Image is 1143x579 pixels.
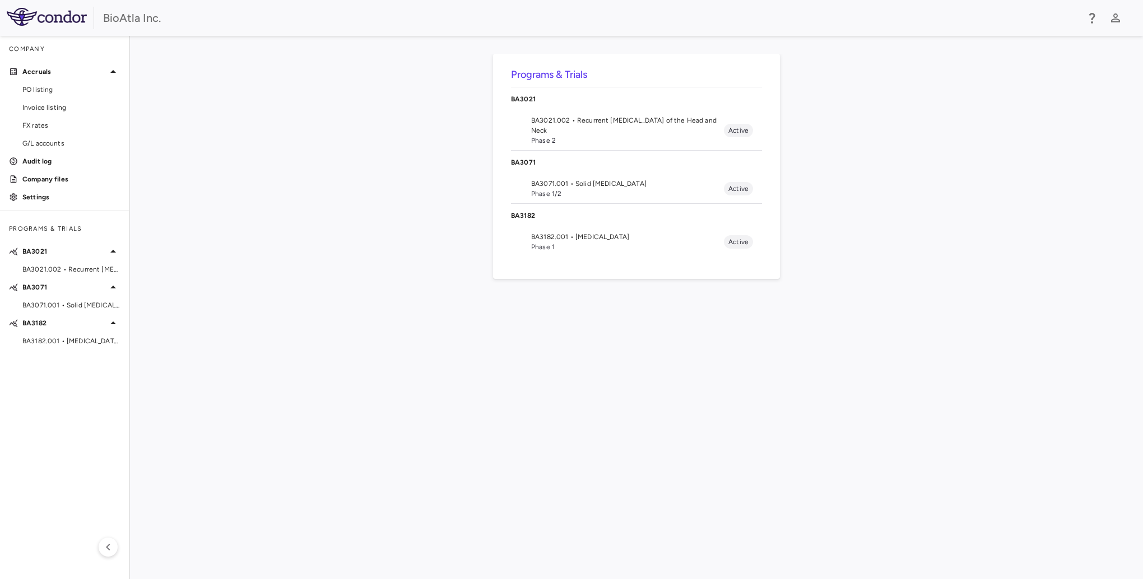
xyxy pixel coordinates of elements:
[7,8,87,26] img: logo-full-SnFGN8VE.png
[531,136,724,146] span: Phase 2
[531,115,724,136] span: BA3021.002 • Recurrent [MEDICAL_DATA] of the Head and Neck
[22,67,106,77] p: Accruals
[22,192,120,202] p: Settings
[531,242,724,252] span: Phase 1
[22,102,120,113] span: Invoice listing
[511,204,762,227] div: BA3182
[22,264,120,274] span: BA3021.002 • Recurrent [MEDICAL_DATA] of the Head and Neck
[511,151,762,174] div: BA3071
[511,87,762,111] div: BA3021
[531,232,724,242] span: BA3182.001 • [MEDICAL_DATA]
[511,111,762,150] li: BA3021.002 • Recurrent [MEDICAL_DATA] of the Head and NeckPhase 2Active
[531,179,724,189] span: BA3071.001 • Solid [MEDICAL_DATA]
[511,157,762,167] p: BA3071
[22,300,120,310] span: BA3071.001 • Solid [MEDICAL_DATA]
[531,189,724,199] span: Phase 1/2
[103,10,1078,26] div: BioAtla Inc.
[22,138,120,148] span: G/L accounts
[22,85,120,95] span: PO listing
[511,227,762,256] li: BA3182.001 • [MEDICAL_DATA]Phase 1Active
[22,120,120,130] span: FX rates
[22,318,106,328] p: BA3182
[724,184,753,194] span: Active
[724,125,753,136] span: Active
[22,156,120,166] p: Audit log
[511,174,762,203] li: BA3071.001 • Solid [MEDICAL_DATA]Phase 1/2Active
[22,336,120,346] span: BA3182.001 • [MEDICAL_DATA]
[724,237,753,247] span: Active
[511,211,762,221] p: BA3182
[22,246,106,256] p: BA3021
[511,67,762,82] h6: Programs & Trials
[22,282,106,292] p: BA3071
[22,174,120,184] p: Company files
[511,94,762,104] p: BA3021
